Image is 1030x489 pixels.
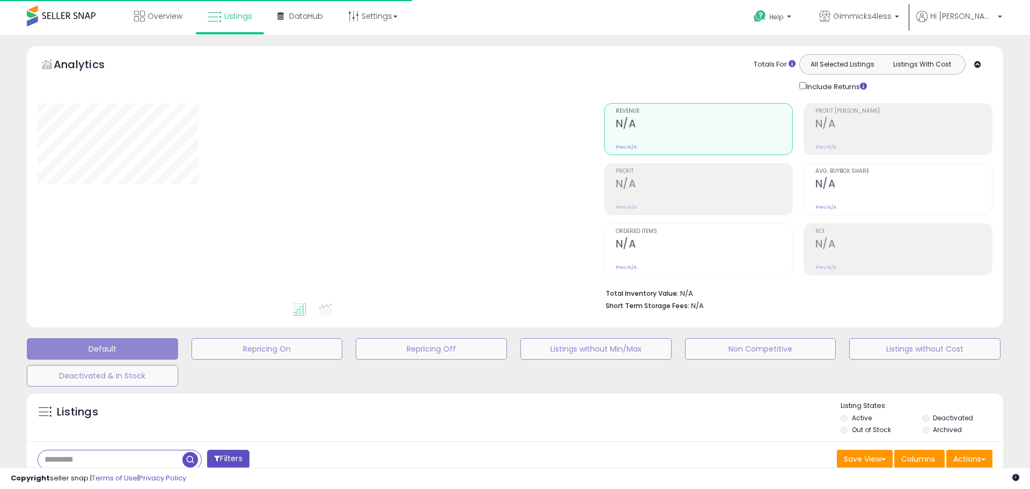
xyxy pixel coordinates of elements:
h2: N/A [616,238,792,252]
span: Listings [224,11,252,21]
span: Hi [PERSON_NAME] [930,11,995,21]
button: Default [27,338,178,360]
small: Prev: N/A [815,264,836,271]
button: Listings With Cost [882,57,962,71]
a: Help [745,2,802,35]
span: DataHub [289,11,323,21]
h2: N/A [616,178,792,192]
span: Gimmicks4less [833,11,892,21]
span: Help [769,12,784,21]
span: Profit [PERSON_NAME] [815,108,992,114]
h2: N/A [815,178,992,192]
h2: N/A [815,118,992,132]
span: Revenue [616,108,792,114]
button: Listings without Min/Max [520,338,672,360]
i: Get Help [753,10,767,23]
button: Non Competitive [685,338,836,360]
button: All Selected Listings [803,57,882,71]
small: Prev: N/A [616,204,637,210]
small: Prev: N/A [815,144,836,150]
span: Profit [616,169,792,174]
button: Repricing Off [356,338,507,360]
h2: N/A [616,118,792,132]
div: Include Returns [791,80,880,92]
button: Deactivated & In Stock [27,365,178,386]
span: ROI [815,229,992,235]
span: Ordered Items [616,229,792,235]
div: Totals For [754,60,796,70]
h5: Analytics [54,57,126,75]
button: Repricing On [192,338,343,360]
strong: Copyright [11,473,50,483]
h2: N/A [815,238,992,252]
b: Short Term Storage Fees: [606,301,689,310]
span: N/A [691,301,704,311]
b: Total Inventory Value: [606,289,679,298]
button: Listings without Cost [849,338,1000,360]
a: Hi [PERSON_NAME] [916,11,1002,35]
div: seller snap | | [11,473,186,484]
span: Avg. Buybox Share [815,169,992,174]
small: Prev: N/A [616,264,637,271]
li: N/A [606,286,984,299]
span: Overview [148,11,182,21]
small: Prev: N/A [616,144,637,150]
small: Prev: N/A [815,204,836,210]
